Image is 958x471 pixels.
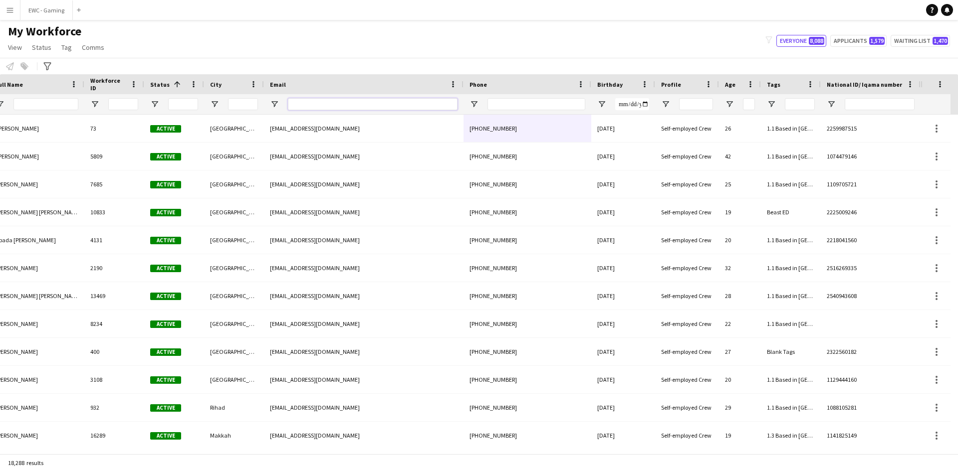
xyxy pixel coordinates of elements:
input: Phone Filter Input [487,98,585,110]
a: Comms [78,41,108,54]
span: Active [150,432,181,440]
span: Email [270,81,286,88]
span: 1088105281 [827,404,857,411]
div: 932 [84,394,144,421]
span: National ID/ Iqama number [827,81,902,88]
button: Applicants1,579 [830,35,887,47]
div: [GEOGRAPHIC_DATA] [204,282,264,310]
button: Open Filter Menu [90,100,99,109]
div: 29 [719,394,761,421]
span: Workforce ID [90,77,126,92]
div: [PHONE_NUMBER] [464,115,591,142]
div: [DATE] [591,143,655,170]
input: Profile Filter Input [679,98,713,110]
div: 20 [719,366,761,393]
div: 1.1 Based in [GEOGRAPHIC_DATA], 2.1 English Level = 1/3 Poor [761,143,821,170]
div: [GEOGRAPHIC_DATA] [204,310,264,337]
span: 2322560182 [827,348,857,355]
div: [DATE] [591,254,655,282]
button: Open Filter Menu [150,100,159,109]
button: Open Filter Menu [597,100,606,109]
button: Open Filter Menu [827,100,836,109]
div: 400 [84,338,144,365]
div: [EMAIL_ADDRESS][DOMAIN_NAME] [264,198,464,226]
div: [EMAIL_ADDRESS][DOMAIN_NAME] [264,143,464,170]
span: 8,088 [809,37,824,45]
div: Self-employed Crew [655,115,719,142]
div: Blank Tags [761,338,821,365]
span: Active [150,153,181,160]
span: Comms [82,43,104,52]
span: Active [150,237,181,244]
span: 1074479146 [827,153,857,160]
div: [EMAIL_ADDRESS][DOMAIN_NAME] [264,226,464,254]
div: 27 [719,338,761,365]
span: Active [150,293,181,300]
div: [EMAIL_ADDRESS][DOMAIN_NAME] [264,170,464,198]
div: 1.1 Based in [GEOGRAPHIC_DATA], 2.1 English Level = 1/3 Poor, Presentable B [761,366,821,393]
div: [PHONE_NUMBER] [464,310,591,337]
span: Active [150,404,181,412]
div: [GEOGRAPHIC_DATA] [204,115,264,142]
div: Self-employed Crew [655,394,719,421]
div: [EMAIL_ADDRESS][DOMAIN_NAME] [264,115,464,142]
input: Age Filter Input [743,98,755,110]
span: 1,579 [869,37,885,45]
div: Beast ED [761,198,821,226]
button: Open Filter Menu [661,100,670,109]
div: Self-employed Crew [655,338,719,365]
div: [DATE] [591,422,655,449]
span: 2516269335 [827,264,857,272]
div: [GEOGRAPHIC_DATA] [204,338,264,365]
button: Open Filter Menu [725,100,734,109]
div: 1.1 Based in [GEOGRAPHIC_DATA], 2.1 English Level = 1/3 Poor, Presentable B [761,170,821,198]
div: [GEOGRAPHIC_DATA] [204,254,264,282]
span: Active [150,376,181,384]
div: [EMAIL_ADDRESS][DOMAIN_NAME] [264,366,464,393]
span: Age [725,81,735,88]
div: 1.1 Based in [GEOGRAPHIC_DATA], 2.1 English Level = 1/3 Poor, Presentable C [761,310,821,337]
button: Open Filter Menu [767,100,776,109]
span: Status [32,43,51,52]
button: Waiting list1,470 [891,35,950,47]
div: [DATE] [591,282,655,310]
button: Open Filter Menu [210,100,219,109]
div: [EMAIL_ADDRESS][DOMAIN_NAME] [264,282,464,310]
div: 13469 [84,282,144,310]
span: Active [150,348,181,356]
div: Self-employed Crew [655,254,719,282]
span: 2218041560 [827,236,857,244]
span: 1109705721 [827,180,857,188]
a: Tag [57,41,76,54]
div: 2190 [84,254,144,282]
button: Open Filter Menu [270,100,279,109]
div: 1.1 Based in [GEOGRAPHIC_DATA], 2.1 English Level = 1/3 Poor, Presentable C [761,394,821,421]
div: 1.1 Based in [GEOGRAPHIC_DATA], 2.3 English Level = 3/3 Excellent , Models - [GEOGRAPHIC_DATA] Ba... [761,282,821,310]
button: Everyone8,088 [776,35,826,47]
div: 42 [719,143,761,170]
div: 4131 [84,226,144,254]
div: 28 [719,282,761,310]
div: Self-employed Crew [655,282,719,310]
div: [PHONE_NUMBER] [464,170,591,198]
div: [PHONE_NUMBER] [464,282,591,310]
div: [EMAIL_ADDRESS][DOMAIN_NAME] [264,338,464,365]
span: Profile [661,81,681,88]
div: [PHONE_NUMBER] [464,422,591,449]
div: 19 [719,422,761,449]
div: 1.3 Based in [GEOGRAPHIC_DATA], 1.6 Based in Makkah, F1 Movie Premier - VOX Cinemas, Red Sea Mall... [761,422,821,449]
input: Email Filter Input [288,98,458,110]
div: 22 [719,310,761,337]
div: [DATE] [591,310,655,337]
div: [EMAIL_ADDRESS][DOMAIN_NAME] [264,394,464,421]
a: Status [28,41,55,54]
span: Status [150,81,170,88]
span: Active [150,181,181,188]
span: Birthday [597,81,623,88]
div: [EMAIL_ADDRESS][DOMAIN_NAME] [264,310,464,337]
div: [GEOGRAPHIC_DATA] [204,198,264,226]
div: 3108 [84,366,144,393]
div: [PHONE_NUMBER] [464,394,591,421]
div: Self-employed Crew [655,422,719,449]
div: 8234 [84,310,144,337]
